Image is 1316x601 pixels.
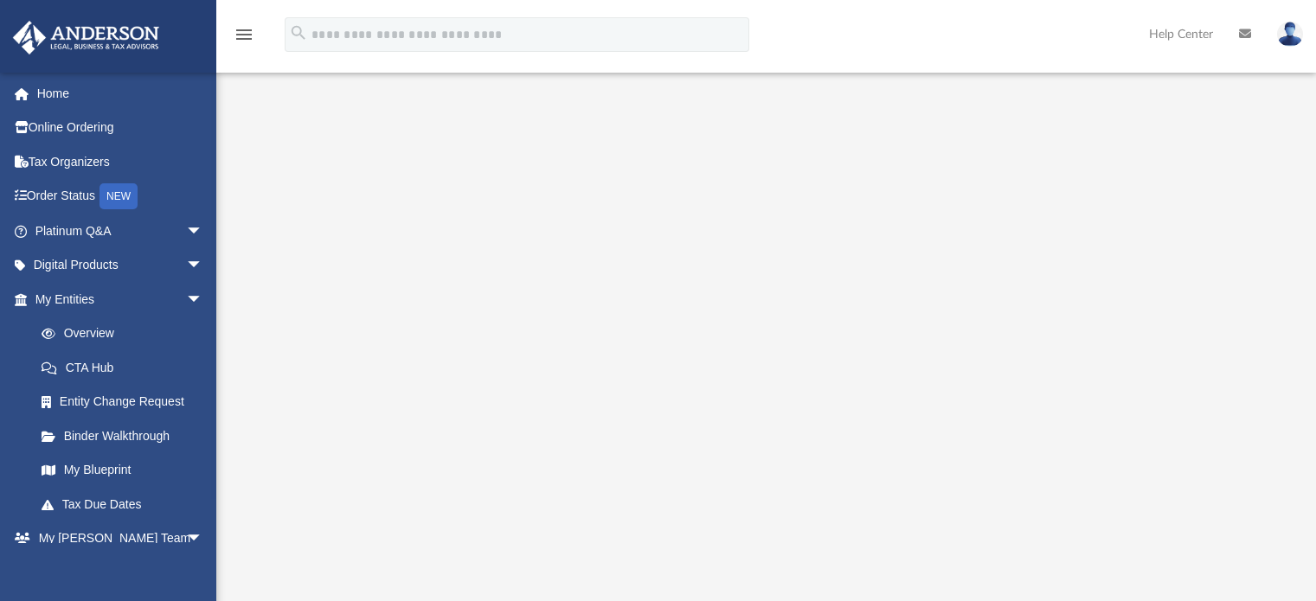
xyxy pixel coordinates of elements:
[186,521,221,557] span: arrow_drop_down
[12,248,229,283] a: Digital Productsarrow_drop_down
[234,33,254,45] a: menu
[12,144,229,179] a: Tax Organizers
[24,316,229,351] a: Overview
[24,487,229,521] a: Tax Due Dates
[289,23,308,42] i: search
[186,282,221,317] span: arrow_drop_down
[12,111,229,145] a: Online Ordering
[12,179,229,214] a: Order StatusNEW
[24,419,229,453] a: Binder Walkthrough
[186,214,221,249] span: arrow_drop_down
[100,183,138,209] div: NEW
[8,21,164,54] img: Anderson Advisors Platinum Portal
[186,248,221,284] span: arrow_drop_down
[234,24,254,45] i: menu
[24,350,229,385] a: CTA Hub
[12,76,229,111] a: Home
[12,282,229,316] a: My Entitiesarrow_drop_down
[24,385,229,419] a: Entity Change Request
[12,521,221,556] a: My [PERSON_NAME] Teamarrow_drop_down
[1277,22,1303,47] img: User Pic
[12,214,229,248] a: Platinum Q&Aarrow_drop_down
[24,453,221,488] a: My Blueprint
